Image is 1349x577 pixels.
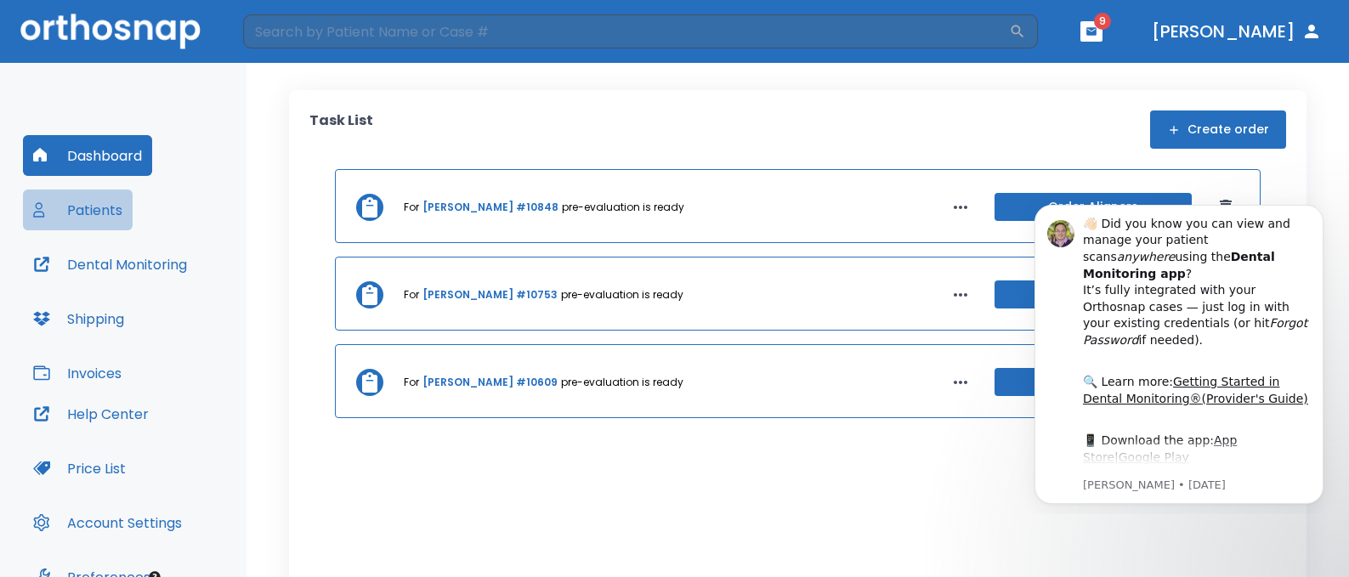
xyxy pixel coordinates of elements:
input: Search by Patient Name or Case # [243,14,1009,48]
a: [PERSON_NAME] #10848 [422,200,558,215]
a: [PERSON_NAME] #10753 [422,287,558,303]
p: Task List [309,110,373,149]
button: Order Aligners [995,193,1192,221]
p: pre-evaluation is ready [562,200,684,215]
button: Help Center [23,393,159,434]
button: Create order [1150,110,1286,149]
p: For [404,200,419,215]
iframe: Intercom notifications message [1009,190,1349,514]
div: 📱 Download the app: | ​ Let us know if you need help getting started! [74,243,302,326]
a: Google Play [110,261,180,274]
button: Patients [23,190,133,230]
button: Price List [23,448,136,489]
button: Account Settings [23,502,192,543]
button: Order Aligners [995,280,1192,308]
p: For [404,375,419,390]
p: Message from Michael, sent 6w ago [74,288,302,303]
button: Dashboard [23,135,152,176]
iframe: Intercom live chat [1291,519,1332,560]
button: Dental Monitoring [23,244,197,285]
img: Orthosnap [20,14,201,48]
p: For [404,287,419,303]
button: [PERSON_NAME] [1145,16,1329,47]
button: Shipping [23,298,134,339]
button: Invoices [23,353,132,393]
p: pre-evaluation is ready [561,287,683,303]
button: Order Aligners [995,368,1192,396]
a: [PERSON_NAME] #10609 [422,375,558,390]
a: App Store [74,244,228,274]
p: pre-evaluation is ready [561,375,683,390]
span: 9 [1094,13,1111,30]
